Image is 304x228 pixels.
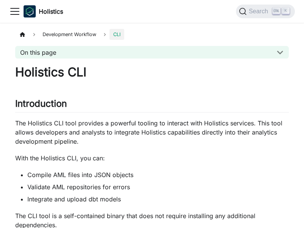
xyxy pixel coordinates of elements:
nav: Breadcrumbs [15,29,289,40]
button: Toggle navigation bar [9,6,21,17]
li: Validate AML repositories for errors [27,182,289,192]
img: Holistics [24,5,36,17]
a: Home page [15,29,30,40]
kbd: K [282,8,290,14]
a: HolisticsHolistics [24,5,63,17]
h2: Introduction [15,98,289,112]
span: Search [247,8,273,15]
span: CLI [109,29,124,40]
b: Holistics [39,7,63,16]
p: With the Holistics CLI, you can: [15,154,289,163]
span: Development Workflow [39,29,100,40]
h1: Holistics CLI [15,65,289,80]
li: Integrate and upload dbt models [27,195,289,204]
p: The Holistics CLI tool provides a powerful tooling to interact with Holistics services. This tool... [15,119,289,146]
button: Search (Ctrl+K) [236,5,295,18]
li: Compile AML files into JSON objects [27,170,289,179]
button: On this page [15,46,289,59]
